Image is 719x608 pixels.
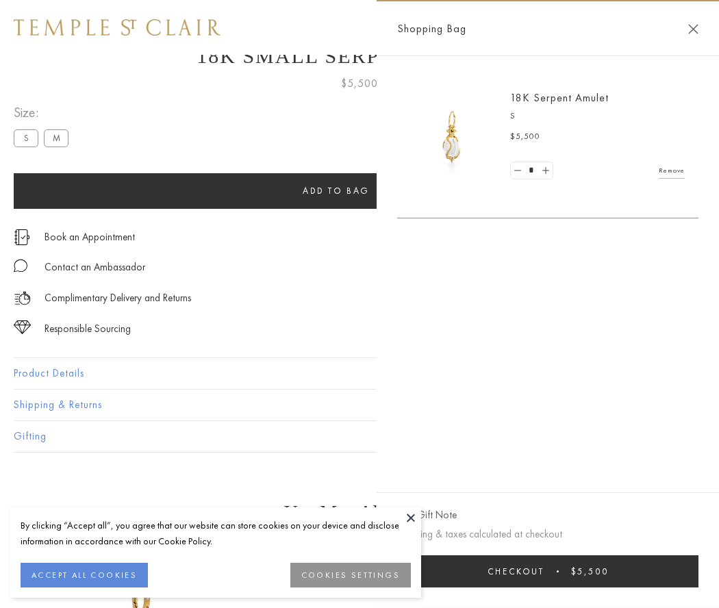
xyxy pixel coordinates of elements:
a: 18K Serpent Amulet [510,90,609,105]
span: $5,500 [571,566,609,577]
p: S [510,110,685,123]
button: Product Details [14,358,705,389]
label: S [14,129,38,147]
button: ACCEPT ALL COOKIES [21,563,148,587]
p: Complimentary Delivery and Returns [45,290,191,307]
button: Add to bag [14,173,659,209]
button: Close Shopping Bag [688,24,698,34]
a: Book an Appointment [45,229,135,244]
div: Responsible Sourcing [45,320,131,338]
img: icon_delivery.svg [14,290,31,307]
span: Shopping Bag [397,20,466,38]
button: Gifting [14,421,705,452]
a: Set quantity to 0 [511,162,525,179]
label: M [44,129,68,147]
button: Checkout $5,500 [397,555,698,587]
img: icon_appointment.svg [14,229,30,245]
h3: You May Also Like [34,501,685,523]
p: Shipping & taxes calculated at checkout [397,526,698,543]
span: $5,500 [341,75,378,92]
a: Set quantity to 2 [538,162,552,179]
div: Contact an Ambassador [45,259,145,276]
button: COOKIES SETTINGS [290,563,411,587]
div: By clicking “Accept all”, you agree that our website can store cookies on your device and disclos... [21,518,411,549]
h1: 18K Small Serpent Amulet [14,45,705,68]
span: Size: [14,101,74,124]
button: Add Gift Note [397,507,457,524]
span: $5,500 [510,130,540,144]
img: icon_sourcing.svg [14,320,31,334]
img: MessageIcon-01_2.svg [14,259,27,273]
span: Add to bag [303,185,370,197]
button: Shipping & Returns [14,390,705,420]
img: Temple St. Clair [14,19,220,36]
a: Remove [659,163,685,178]
span: Checkout [488,566,544,577]
img: P51836-E11SERPPV [411,96,493,178]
